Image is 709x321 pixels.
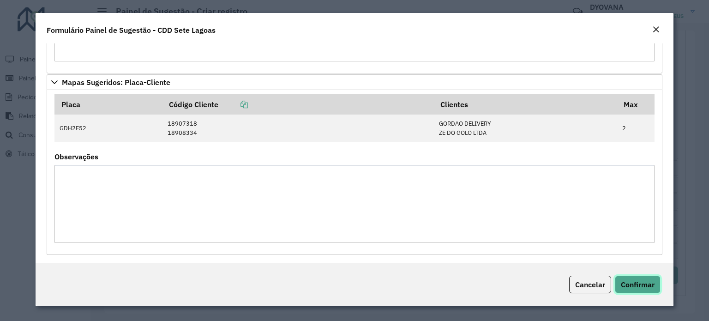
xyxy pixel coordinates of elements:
[615,276,661,293] button: Confirmar
[162,115,434,142] td: 18907318 18908334
[575,280,605,289] span: Cancelar
[434,115,618,142] td: GORDAO DELIVERY ZE DO GOLO LTDA
[618,95,655,115] th: Max
[47,90,662,255] div: Mapas Sugeridos: Placa-Cliente
[569,276,611,293] button: Cancelar
[54,115,162,142] td: GDH2E52
[621,280,655,289] span: Confirmar
[47,74,662,90] a: Mapas Sugeridos: Placa-Cliente
[652,26,660,33] em: Fechar
[649,24,662,36] button: Close
[218,100,248,109] a: Copiar
[162,95,434,115] th: Código Cliente
[618,115,655,142] td: 2
[434,95,618,115] th: Clientes
[54,151,98,162] label: Observações
[54,95,162,115] th: Placa
[47,24,216,36] h4: Formulário Painel de Sugestão - CDD Sete Lagoas
[62,79,170,86] span: Mapas Sugeridos: Placa-Cliente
